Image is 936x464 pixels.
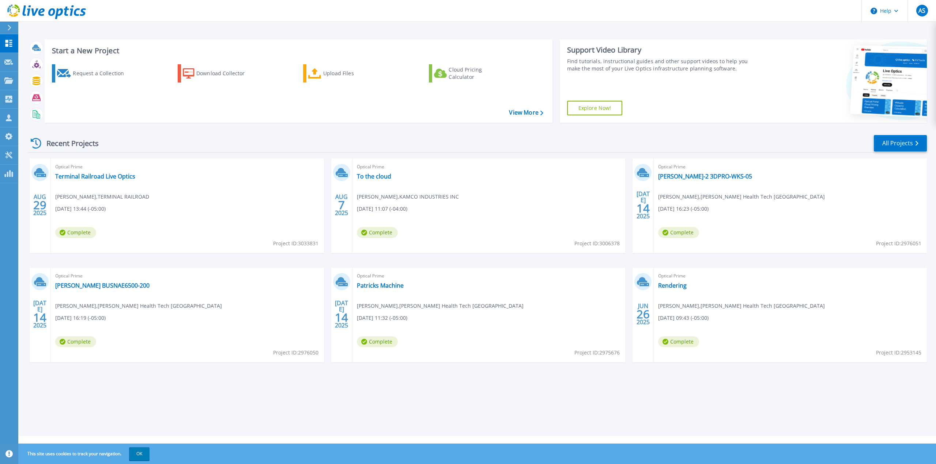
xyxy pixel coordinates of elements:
[658,193,825,201] span: [PERSON_NAME] , [PERSON_NAME] Health Tech [GEOGRAPHIC_DATA]
[55,314,106,322] span: [DATE] 16:19 (-05:00)
[273,239,318,248] span: Project ID: 3033831
[357,205,407,213] span: [DATE] 11:07 (-04:00)
[658,282,687,289] a: Rendering
[178,64,259,83] a: Download Collector
[357,272,621,280] span: Optical Prime
[323,66,382,81] div: Upload Files
[55,302,222,310] span: [PERSON_NAME] , [PERSON_NAME] Health Tech [GEOGRAPHIC_DATA]
[567,101,623,115] a: Explore Now!
[449,66,507,81] div: Cloud Pricing Calculator
[658,227,699,238] span: Complete
[918,8,925,14] span: AS
[357,314,407,322] span: [DATE] 11:32 (-05:00)
[335,192,348,218] div: AUG 2025
[658,314,709,322] span: [DATE] 09:43 (-05:00)
[876,239,921,248] span: Project ID: 2976051
[33,202,46,208] span: 29
[73,66,131,81] div: Request a Collection
[55,163,320,171] span: Optical Prime
[574,239,620,248] span: Project ID: 3006378
[636,301,650,327] div: JUN 2025
[52,47,543,55] h3: Start a New Project
[357,173,391,180] a: To the cloud
[357,193,459,201] span: [PERSON_NAME] , KAMCO INDUSTRIES INC
[338,202,345,208] span: 7
[55,193,149,201] span: [PERSON_NAME] , TERMINAL RAILROAD
[357,163,621,171] span: Optical Prime
[303,64,385,83] a: Upload Files
[876,349,921,357] span: Project ID: 2953145
[658,163,922,171] span: Optical Prime
[574,349,620,357] span: Project ID: 2975676
[636,192,650,218] div: [DATE] 2025
[52,64,133,83] a: Request a Collection
[357,227,398,238] span: Complete
[658,173,752,180] a: [PERSON_NAME]-2 3DPRO-WKS-05
[33,301,47,327] div: [DATE] 2025
[55,282,150,289] a: [PERSON_NAME] BUSNAE6500-200
[20,447,150,460] span: This site uses cookies to track your navigation.
[28,134,109,152] div: Recent Projects
[55,336,96,347] span: Complete
[567,45,757,55] div: Support Video Library
[357,336,398,347] span: Complete
[658,205,709,213] span: [DATE] 16:23 (-05:00)
[196,66,255,81] div: Download Collector
[55,272,320,280] span: Optical Prime
[637,205,650,211] span: 14
[509,109,543,116] a: View More
[33,314,46,321] span: 14
[874,135,927,152] a: All Projects
[658,302,825,310] span: [PERSON_NAME] , [PERSON_NAME] Health Tech [GEOGRAPHIC_DATA]
[637,311,650,317] span: 26
[335,301,348,327] div: [DATE] 2025
[55,173,135,180] a: Terminal Railroad Live Optics
[357,302,524,310] span: [PERSON_NAME] , [PERSON_NAME] Health Tech [GEOGRAPHIC_DATA]
[429,64,510,83] a: Cloud Pricing Calculator
[55,205,106,213] span: [DATE] 13:44 (-05:00)
[335,314,348,321] span: 14
[33,192,47,218] div: AUG 2025
[567,58,757,72] div: Find tutorials, instructional guides and other support videos to help you make the most of your L...
[658,336,699,347] span: Complete
[357,282,404,289] a: Patricks Machine
[658,272,922,280] span: Optical Prime
[273,349,318,357] span: Project ID: 2976050
[55,227,96,238] span: Complete
[129,447,150,460] button: OK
